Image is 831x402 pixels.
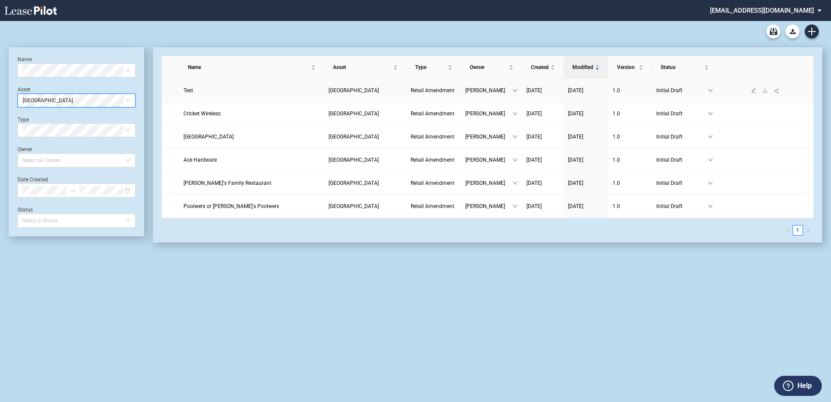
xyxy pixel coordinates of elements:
[329,132,402,141] a: [GEOGRAPHIC_DATA]
[329,180,379,186] span: Union Plaza
[526,132,559,141] a: [DATE]
[793,225,803,235] a: 1
[531,63,549,72] span: Created
[329,134,379,140] span: Union Plaza
[568,134,583,140] span: [DATE]
[465,86,512,95] span: [PERSON_NAME]
[184,156,320,164] a: Ace Hardware
[656,132,708,141] span: Initial Draft
[782,225,793,236] li: Previous Page
[568,87,583,94] span: [DATE]
[656,86,708,95] span: Initial Draft
[751,180,756,186] span: edit
[411,134,454,140] span: Retail Amendment
[411,86,457,95] a: Retail Amendment
[411,87,454,94] span: Retail Amendment
[526,111,542,117] span: [DATE]
[568,202,604,211] a: [DATE]
[786,24,800,38] button: Download Blank Form
[526,134,542,140] span: [DATE]
[17,146,32,152] label: Owner
[751,88,756,93] span: edit
[526,87,542,94] span: [DATE]
[774,88,780,94] span: share-alt
[803,225,814,236] button: right
[526,180,542,186] span: [DATE]
[411,179,457,187] a: Retail Amendment
[564,56,608,79] th: Modified
[522,56,564,79] th: Created
[329,86,402,95] a: [GEOGRAPHIC_DATA]
[329,109,402,118] a: [GEOGRAPHIC_DATA]
[512,134,518,139] span: down
[526,86,559,95] a: [DATE]
[774,376,822,396] button: Help
[411,132,457,141] a: Retail Amendment
[461,56,522,79] th: Owner
[751,204,756,209] span: edit
[512,88,518,93] span: down
[17,87,31,93] label: Asset
[803,225,814,236] li: Next Page
[415,63,446,72] span: Type
[512,111,518,116] span: down
[656,179,708,187] span: Initial Draft
[613,86,647,95] a: 1.0
[708,180,713,186] span: down
[762,88,768,93] span: download
[465,202,512,211] span: [PERSON_NAME]
[333,63,391,72] span: Asset
[411,157,454,163] span: Retail Amendment
[188,63,309,72] span: Name
[613,87,620,94] span: 1 . 0
[568,157,583,163] span: [DATE]
[411,156,457,164] a: Retail Amendment
[568,156,604,164] a: [DATE]
[613,203,620,209] span: 1 . 0
[411,203,454,209] span: Retail Amendment
[785,228,789,232] span: left
[762,157,768,163] span: download
[329,179,402,187] a: [GEOGRAPHIC_DATA]
[568,179,604,187] a: [DATE]
[406,56,461,79] th: Type
[184,109,320,118] a: Cricket Wireless
[774,157,780,163] span: share-alt
[512,180,518,186] span: down
[613,157,620,163] span: 1 . 0
[613,179,647,187] a: 1.0
[411,111,454,117] span: Retail Amendment
[774,134,780,140] span: share-alt
[568,203,583,209] span: [DATE]
[806,228,810,232] span: right
[613,109,647,118] a: 1.0
[465,179,512,187] span: [PERSON_NAME]
[17,207,33,213] label: Status
[329,157,379,163] span: Union Plaza
[568,86,604,95] a: [DATE]
[17,117,29,123] label: Type
[708,157,713,163] span: down
[184,132,320,141] a: [GEOGRAPHIC_DATA]
[70,187,76,194] span: to
[512,157,518,163] span: down
[465,132,512,141] span: [PERSON_NAME]
[762,204,768,209] span: download
[762,134,768,139] span: download
[774,111,780,117] span: share-alt
[805,24,819,38] a: Create new document
[184,87,193,94] span: Test
[526,157,542,163] span: [DATE]
[184,111,221,117] span: Cricket Wireless
[184,180,271,186] span: Alexi's Family Restaurant
[708,204,713,209] span: down
[329,202,402,211] a: [GEOGRAPHIC_DATA]
[751,134,756,139] span: edit
[126,98,131,103] span: close-circle
[411,180,454,186] span: Retail Amendment
[613,132,647,141] a: 1.0
[652,56,717,79] th: Status
[526,202,559,211] a: [DATE]
[708,134,713,139] span: down
[465,109,512,118] span: [PERSON_NAME]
